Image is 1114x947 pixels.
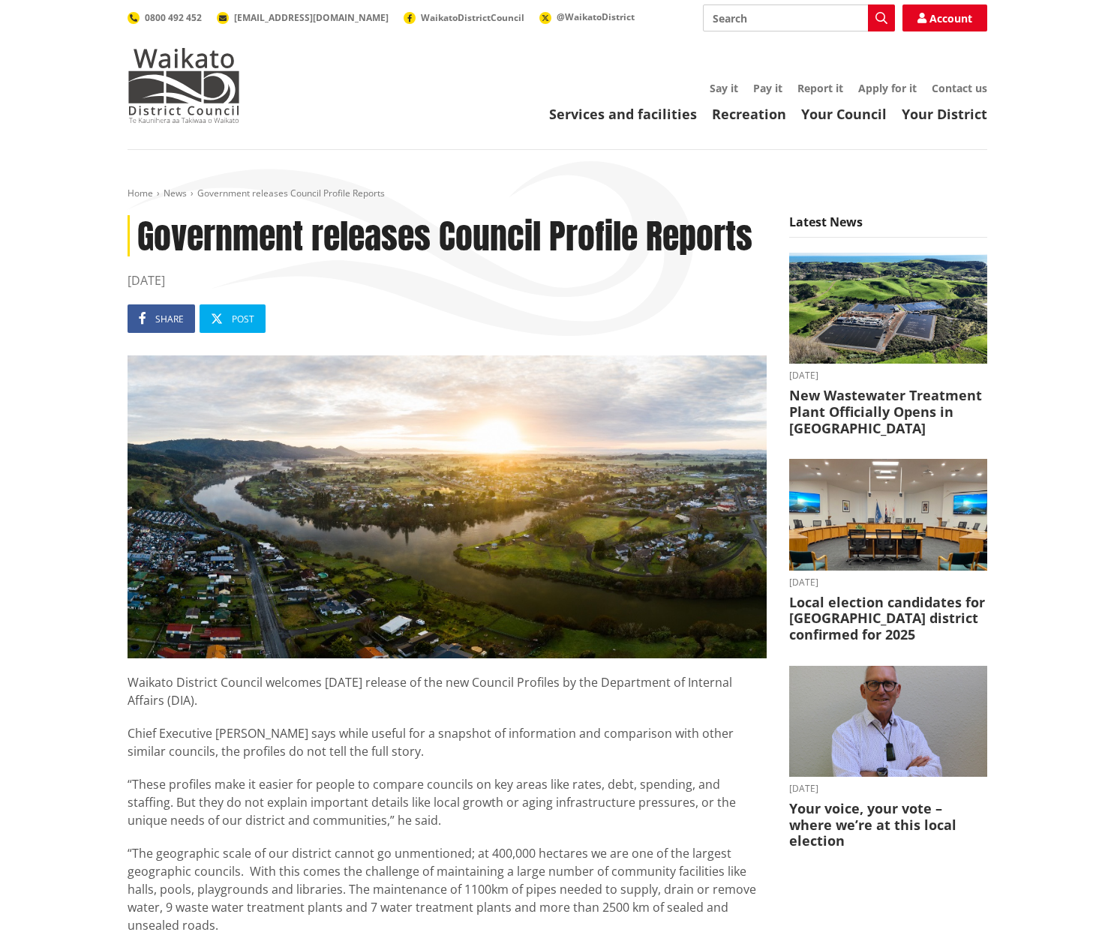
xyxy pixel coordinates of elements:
a: [DATE] Local election candidates for [GEOGRAPHIC_DATA] district confirmed for 2025 [789,459,987,643]
a: Services and facilities [549,105,697,123]
span: Post [232,313,254,325]
span: @WaikatoDistrict [557,10,635,23]
img: Ngaaruawaahia [128,355,767,658]
span: [EMAIL_ADDRESS][DOMAIN_NAME] [234,11,389,24]
a: @WaikatoDistrict [539,10,635,23]
a: Home [128,187,153,199]
a: Share [128,304,195,333]
span: WaikatoDistrictCouncil [421,11,524,24]
time: [DATE] [789,784,987,793]
a: Recreation [712,105,786,123]
a: Pay it [753,81,782,95]
a: Apply for it [858,81,917,95]
p: Chief Executive [PERSON_NAME] says while useful for a snapshot of information and comparison with... [128,724,767,760]
a: 0800 492 452 [128,11,202,24]
span: Government releases Council Profile Reports [197,187,385,199]
img: Raglan WWTP facility [789,253,987,364]
p: “These profiles make it easier for people to compare councils on key areas like rates, debt, spen... [128,775,767,829]
a: Report it [797,81,843,95]
h3: New Wastewater Treatment Plant Officially Opens in [GEOGRAPHIC_DATA] [789,388,987,436]
a: WaikatoDistrictCouncil [404,11,524,24]
img: Craig Hobbs [789,666,987,778]
time: [DATE] [789,371,987,380]
img: Waikato District Council - Te Kaunihera aa Takiwaa o Waikato [128,48,240,123]
img: Chambers [789,459,987,571]
h3: Your voice, your vote – where we’re at this local election [789,801,987,850]
a: Your District [902,105,987,123]
a: [DATE] Your voice, your vote – where we’re at this local election [789,666,987,850]
p: Waikato District Council welcomes [DATE] release of the new Council Profiles by the Department of... [128,673,767,709]
a: Say it [710,81,738,95]
nav: breadcrumb [128,187,987,200]
span: 0800 492 452 [145,11,202,24]
input: Search input [703,4,895,31]
time: [DATE] [789,578,987,587]
a: Your Council [801,105,887,123]
a: [DATE] New Wastewater Treatment Plant Officially Opens in [GEOGRAPHIC_DATA] [789,253,987,436]
p: “The geographic scale of our district cannot go unmentioned; at 400,000 hectares we are one of th... [128,844,767,934]
time: [DATE] [128,271,767,289]
h1: Government releases Council Profile Reports [128,215,767,256]
a: News [164,187,187,199]
h5: Latest News [789,215,987,238]
a: Contact us [932,81,987,95]
a: Account [902,4,987,31]
a: Post [200,304,266,333]
h3: Local election candidates for [GEOGRAPHIC_DATA] district confirmed for 2025 [789,595,987,643]
a: [EMAIL_ADDRESS][DOMAIN_NAME] [217,11,389,24]
span: Share [155,313,184,325]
